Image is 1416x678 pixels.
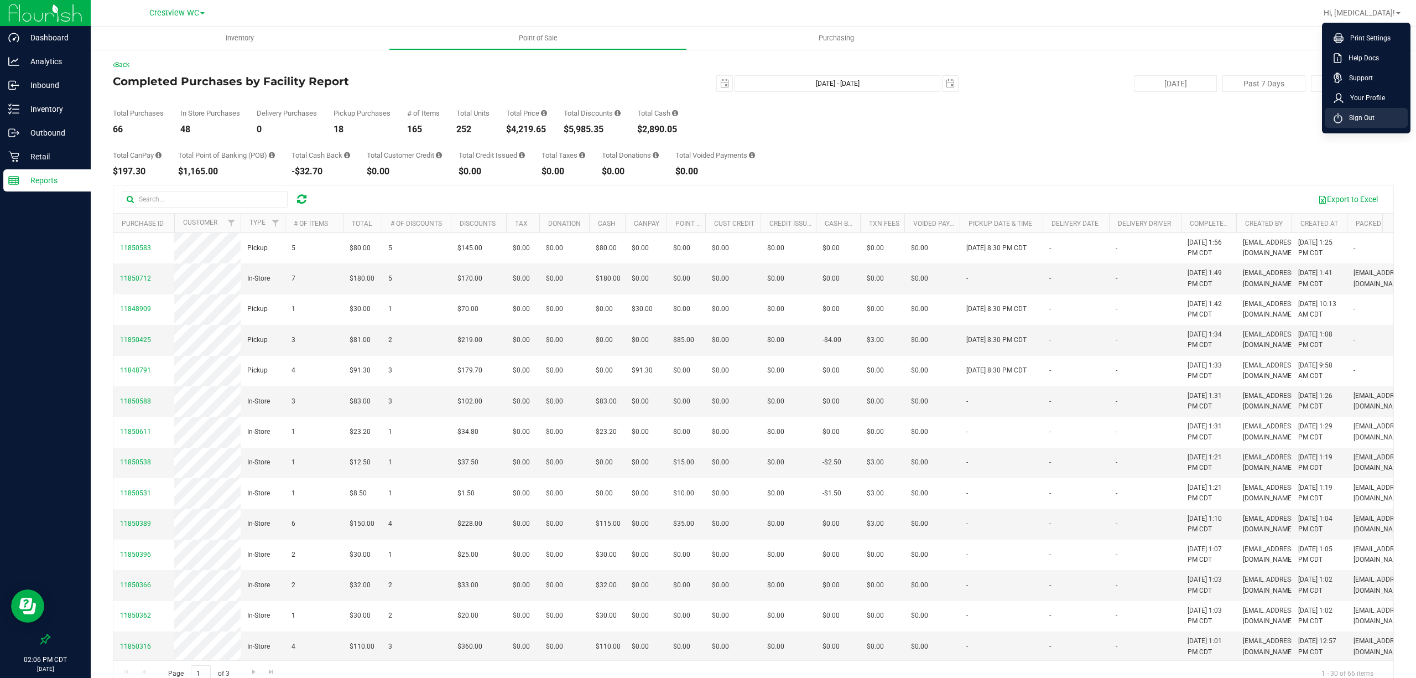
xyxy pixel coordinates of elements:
[1188,360,1230,381] span: [DATE] 1:33 PM CDT
[222,214,241,232] a: Filter
[513,243,530,253] span: $0.00
[1188,237,1230,258] span: [DATE] 1:56 PM CDT
[350,427,371,437] span: $23.20
[391,220,442,227] a: # of Discounts
[91,27,389,50] a: Inventory
[767,304,784,314] span: $0.00
[11,589,44,623] iframe: Resource center
[632,457,649,468] span: $0.00
[596,273,621,284] span: $180.00
[1188,299,1230,320] span: [DATE] 1:42 PM CDT
[564,125,621,134] div: $5,985.35
[1353,335,1355,345] span: -
[513,273,530,284] span: $0.00
[1353,391,1407,412] span: [EMAIL_ADDRESS][DOMAIN_NAME]
[19,102,86,116] p: Inventory
[1298,329,1340,350] span: [DATE] 1:08 PM CDT
[350,273,374,284] span: $180.00
[1049,396,1051,407] span: -
[1190,220,1237,227] a: Completed At
[579,152,585,159] i: Sum of the total taxes for all purchases in the date range.
[542,152,585,159] div: Total Taxes
[822,273,840,284] span: $0.00
[767,243,784,253] span: $0.00
[1334,53,1403,64] a: Help Docs
[267,214,285,232] a: Filter
[1051,220,1099,227] a: Delivery Date
[767,457,784,468] span: $0.00
[291,273,295,284] span: 7
[459,152,525,159] div: Total Credit Issued
[457,457,478,468] span: $37.50
[632,427,649,437] span: $0.00
[1344,92,1385,103] span: Your Profile
[407,125,440,134] div: 165
[1243,299,1297,320] span: [EMAIL_ADDRESS][DOMAIN_NAME]
[546,457,563,468] span: $0.00
[712,427,729,437] span: $0.00
[291,243,295,253] span: 5
[460,220,496,227] a: Discounts
[388,427,392,437] span: 1
[513,457,530,468] span: $0.00
[1188,268,1230,289] span: [DATE] 1:49 PM CDT
[513,396,530,407] span: $0.00
[120,397,151,405] span: 11850588
[911,396,928,407] span: $0.00
[911,304,928,314] span: $0.00
[867,243,884,253] span: $0.00
[155,152,162,159] i: Sum of the successful, non-voided CanPay payment transactions for all purchases in the date range.
[8,32,19,43] inline-svg: Dashboard
[291,396,295,407] span: 3
[350,457,371,468] span: $12.50
[675,220,754,227] a: Point of Banking (POB)
[344,152,350,159] i: Sum of the cash-back amounts from rounded-up electronic payments for all purchases in the date ra...
[247,457,270,468] span: In-Store
[541,110,547,117] i: Sum of the total prices of all purchases in the date range.
[19,79,86,92] p: Inbound
[673,457,694,468] span: $15.00
[291,304,295,314] span: 1
[767,427,784,437] span: $0.00
[632,365,653,376] span: $91.30
[506,110,547,117] div: Total Price
[1353,268,1407,289] span: [EMAIL_ADDRESS][DOMAIN_NAME]
[180,125,240,134] div: 48
[113,110,164,117] div: Total Purchases
[966,335,1027,345] span: [DATE] 8:30 PM CDT
[113,61,129,69] a: Back
[943,76,958,91] span: select
[767,335,784,345] span: $0.00
[257,110,317,117] div: Delivery Purchases
[1188,391,1230,412] span: [DATE] 1:31 PM CDT
[546,304,563,314] span: $0.00
[548,220,581,227] a: Donation
[546,427,563,437] span: $0.00
[632,335,649,345] span: $0.00
[1188,421,1230,442] span: [DATE] 1:31 PM CDT
[178,152,275,159] div: Total Point of Banking (POB)
[120,305,151,313] span: 11848909
[8,80,19,91] inline-svg: Inbound
[504,33,572,43] span: Point of Sale
[1353,452,1407,473] span: [EMAIL_ADDRESS][DOMAIN_NAME]
[350,335,371,345] span: $81.00
[1298,237,1340,258] span: [DATE] 1:25 PM CDT
[247,243,268,253] span: Pickup
[388,365,392,376] span: 3
[1300,220,1338,227] a: Created At
[911,273,928,284] span: $0.00
[867,304,884,314] span: $0.00
[634,220,659,227] a: CanPay
[969,220,1032,227] a: Pickup Date & Time
[457,396,482,407] span: $102.00
[869,220,899,227] a: Txn Fees
[1298,299,1340,320] span: [DATE] 10:13 AM CDT
[113,125,164,134] div: 66
[1325,108,1408,128] li: Sign Out
[350,396,371,407] span: $83.00
[1116,427,1117,437] span: -
[1188,329,1230,350] span: [DATE] 1:34 PM CDT
[911,243,928,253] span: $0.00
[1298,421,1340,442] span: [DATE] 1:29 PM CDT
